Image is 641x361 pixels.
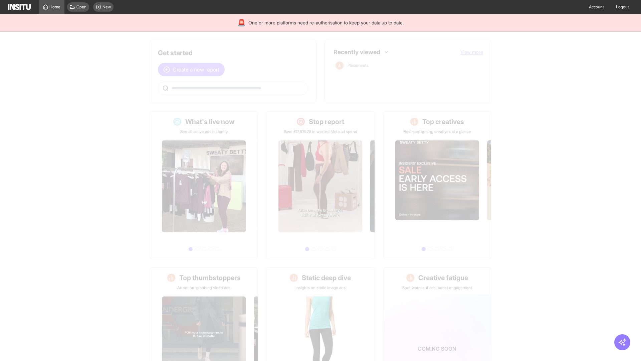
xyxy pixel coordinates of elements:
span: New [102,4,111,10]
span: Open [76,4,86,10]
span: Home [49,4,60,10]
div: 🚨 [237,18,246,27]
span: One or more platforms need re-authorisation to keep your data up to date. [248,19,404,26]
img: Logo [8,4,31,10]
